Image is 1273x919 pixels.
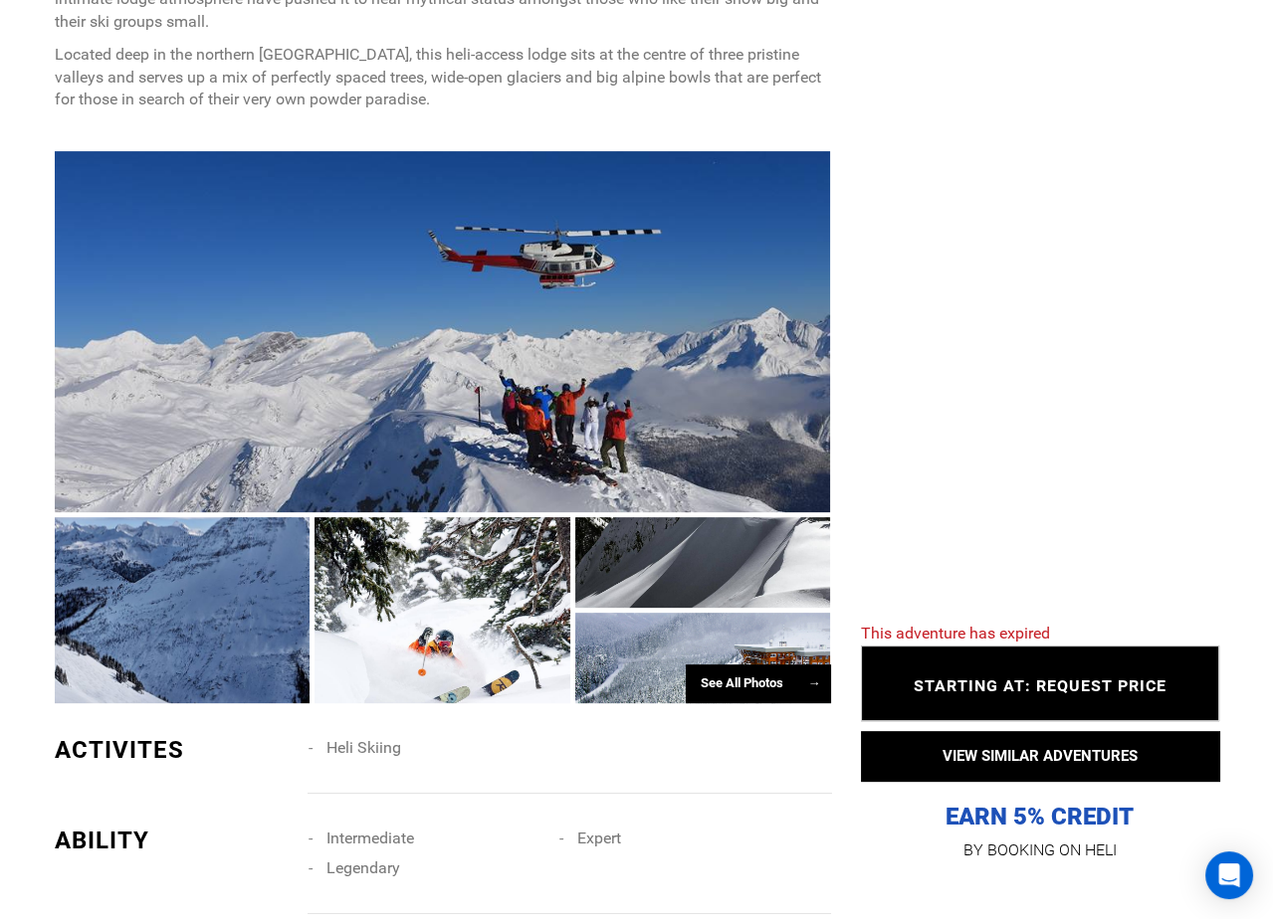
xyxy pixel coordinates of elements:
[861,731,1219,781] button: VIEW SIMILAR ADVENTURES
[808,675,821,690] span: →
[325,858,399,877] span: Legendary
[861,624,1050,643] span: This adventure has expired
[55,733,294,767] div: ACTIVITES
[576,828,620,847] span: Expert
[55,44,831,112] p: Located deep in the northern [GEOGRAPHIC_DATA], this heli-access lodge sits at the centre of thre...
[686,664,831,703] div: See All Photos
[325,828,413,847] span: Intermediate
[914,676,1167,695] span: STARTING AT: REQUEST PRICE
[325,738,400,757] span: Heli Skiing
[55,824,294,857] div: ABILITY
[861,836,1219,864] p: BY BOOKING ON HELI
[1205,851,1253,899] div: Open Intercom Messenger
